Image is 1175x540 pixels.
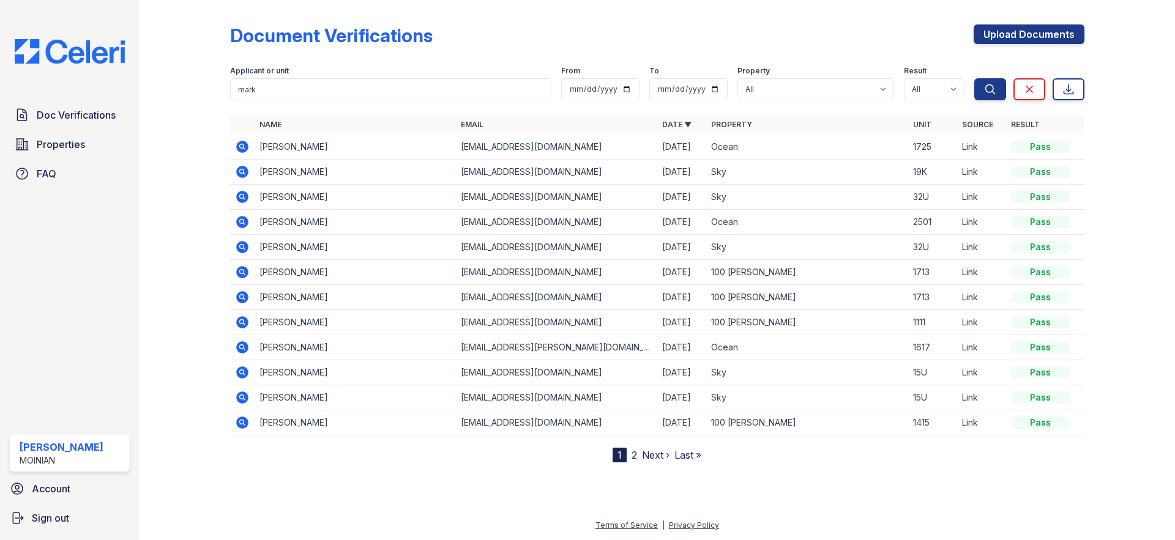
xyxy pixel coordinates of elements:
[913,120,931,129] a: Unit
[1011,166,1070,178] div: Pass
[957,285,1006,310] td: Link
[255,335,456,360] td: [PERSON_NAME]
[908,235,957,260] td: 32U
[908,310,957,335] td: 1111
[962,120,993,129] a: Source
[255,210,456,235] td: [PERSON_NAME]
[908,360,957,385] td: 15U
[957,310,1006,335] td: Link
[1011,266,1070,278] div: Pass
[456,410,657,435] td: [EMAIL_ADDRESS][DOMAIN_NAME]
[255,360,456,385] td: [PERSON_NAME]
[255,135,456,160] td: [PERSON_NAME]
[908,335,957,360] td: 1617
[657,310,706,335] td: [DATE]
[1011,216,1070,228] div: Pass
[32,481,70,496] span: Account
[657,235,706,260] td: [DATE]
[255,260,456,285] td: [PERSON_NAME]
[255,235,456,260] td: [PERSON_NAME]
[706,410,908,435] td: 100 [PERSON_NAME]
[456,360,657,385] td: [EMAIL_ADDRESS][DOMAIN_NAME]
[737,66,770,76] label: Property
[908,185,957,210] td: 32U
[657,210,706,235] td: [DATE]
[711,120,752,129] a: Property
[662,120,692,129] a: Date ▼
[1011,291,1070,303] div: Pass
[255,160,456,185] td: [PERSON_NAME]
[706,160,908,185] td: Sky
[657,410,706,435] td: [DATE]
[706,385,908,410] td: Sky
[706,235,908,260] td: Sky
[908,385,957,410] td: 15U
[5,39,135,64] img: CE_Logo_Blue-a8612792a0a2168367f1c8372b55b34899dd931a85d93a1a3d3e32e68fde9ad4.png
[1011,141,1070,153] div: Pass
[456,310,657,335] td: [EMAIL_ADDRESS][DOMAIN_NAME]
[461,120,483,129] a: Email
[5,506,135,530] a: Sign out
[20,454,103,467] div: Moinian
[957,260,1006,285] td: Link
[908,210,957,235] td: 2501
[456,160,657,185] td: [EMAIL_ADDRESS][DOMAIN_NAME]
[1011,241,1070,253] div: Pass
[957,360,1006,385] td: Link
[706,335,908,360] td: Ocean
[32,511,69,525] span: Sign out
[706,135,908,160] td: Ocean
[456,185,657,210] td: [EMAIL_ADDRESS][DOMAIN_NAME]
[642,449,670,461] a: Next ›
[1011,120,1040,129] a: Result
[908,135,957,160] td: 1725
[595,520,658,530] a: Terms of Service
[10,161,130,186] a: FAQ
[1011,341,1070,353] div: Pass
[908,260,957,285] td: 1713
[255,185,456,210] td: [PERSON_NAME]
[230,24,433,46] div: Document Verifications
[1011,191,1070,203] div: Pass
[706,360,908,385] td: Sky
[10,132,130,157] a: Properties
[10,103,130,127] a: Doc Verifications
[706,185,908,210] td: Sky
[706,285,908,310] td: 100 [PERSON_NAME]
[456,335,657,360] td: [EMAIL_ADDRESS][PERSON_NAME][DOMAIN_NAME]
[561,66,580,76] label: From
[957,385,1006,410] td: Link
[37,166,56,181] span: FAQ
[456,210,657,235] td: [EMAIL_ADDRESS][DOMAIN_NAME]
[456,285,657,310] td: [EMAIL_ADDRESS][DOMAIN_NAME]
[255,385,456,410] td: [PERSON_NAME]
[456,235,657,260] td: [EMAIL_ADDRESS][DOMAIN_NAME]
[908,285,957,310] td: 1713
[1011,366,1070,379] div: Pass
[1011,391,1070,404] div: Pass
[657,360,706,385] td: [DATE]
[957,410,1006,435] td: Link
[657,160,706,185] td: [DATE]
[5,476,135,501] a: Account
[957,210,1006,235] td: Link
[255,310,456,335] td: [PERSON_NAME]
[456,135,657,160] td: [EMAIL_ADDRESS][DOMAIN_NAME]
[230,78,551,100] input: Search by name, email, or unit number
[706,210,908,235] td: Ocean
[37,137,85,152] span: Properties
[974,24,1084,44] a: Upload Documents
[259,120,282,129] a: Name
[613,448,627,462] div: 1
[957,235,1006,260] td: Link
[657,285,706,310] td: [DATE]
[706,260,908,285] td: 100 [PERSON_NAME]
[908,160,957,185] td: 19K
[1011,416,1070,429] div: Pass
[657,185,706,210] td: [DATE]
[957,135,1006,160] td: Link
[957,160,1006,185] td: Link
[456,260,657,285] td: [EMAIL_ADDRESS][DOMAIN_NAME]
[456,385,657,410] td: [EMAIL_ADDRESS][DOMAIN_NAME]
